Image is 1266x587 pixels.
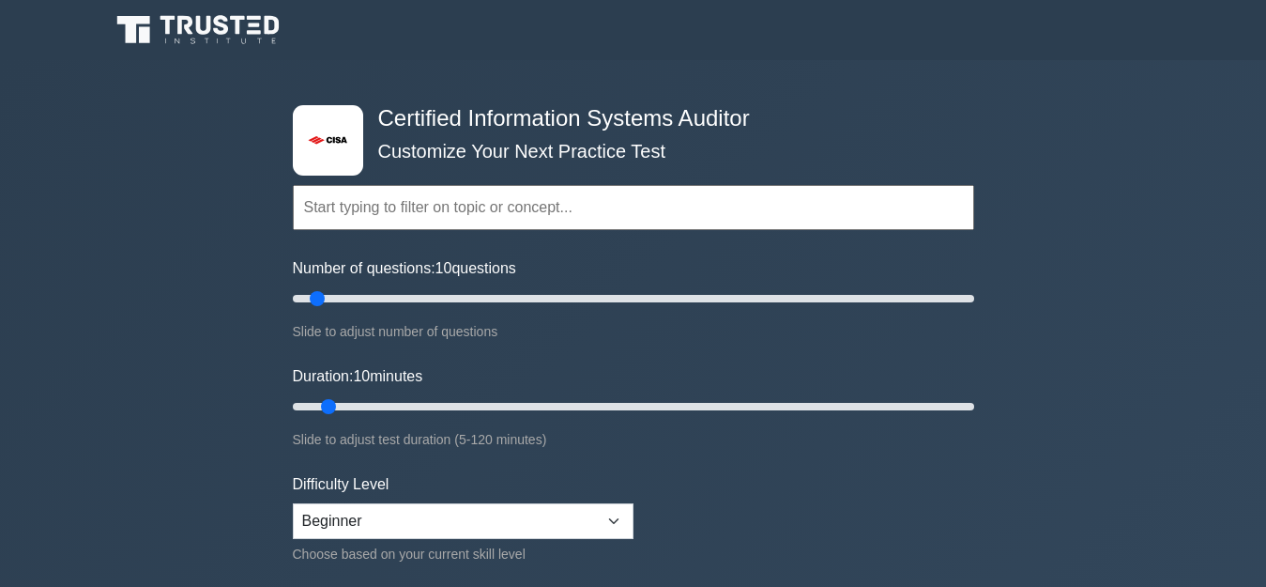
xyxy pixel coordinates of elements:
div: Slide to adjust test duration (5-120 minutes) [293,428,974,451]
label: Duration: minutes [293,365,423,388]
span: 10 [353,368,370,384]
label: Difficulty Level [293,473,389,496]
h4: Certified Information Systems Auditor [371,105,882,132]
input: Start typing to filter on topic or concept... [293,185,974,230]
span: 10 [435,260,452,276]
label: Number of questions: questions [293,257,516,280]
div: Choose based on your current skill level [293,543,633,565]
div: Slide to adjust number of questions [293,320,974,343]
